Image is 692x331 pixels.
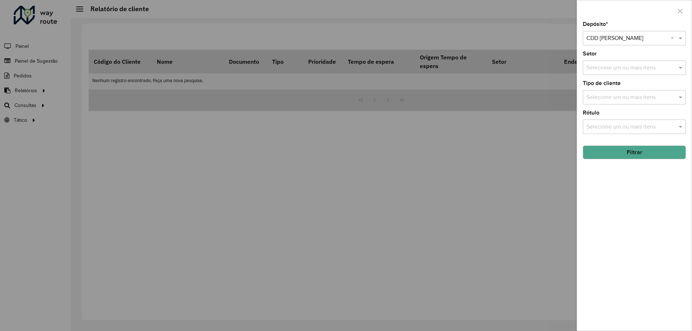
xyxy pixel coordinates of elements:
label: Rótulo [583,108,599,117]
label: Tipo de cliente [583,79,621,88]
label: Setor [583,49,597,58]
label: Depósito [583,20,608,28]
span: Clear all [671,34,677,43]
button: Filtrar [583,146,686,159]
